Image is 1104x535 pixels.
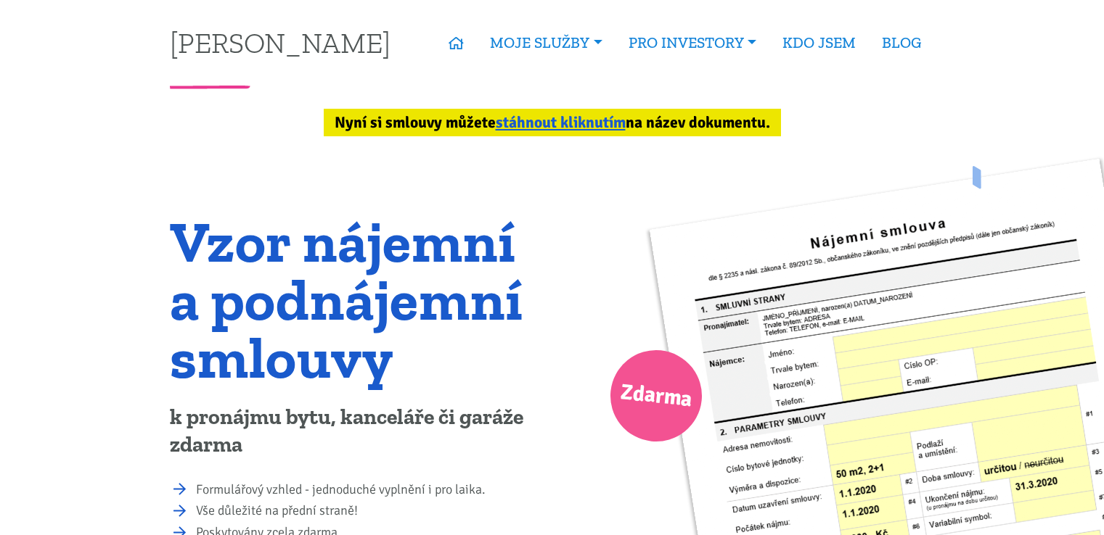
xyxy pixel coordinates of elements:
[869,26,934,59] a: BLOG
[196,480,542,500] li: Formulářový vzhled - jednoduché vyplnění i pro laika.
[170,212,542,386] h1: Vzor nájemní a podnájemní smlouvy
[170,28,391,57] a: [PERSON_NAME]
[496,113,626,132] a: stáhnout kliknutím
[196,501,542,521] li: Vše důležité na přední straně!
[324,109,781,136] div: Nyní si smlouvy můžete na název dokumentu.
[477,26,615,59] a: MOJE SLUŽBY
[616,26,769,59] a: PRO INVESTORY
[618,373,694,419] span: Zdarma
[170,404,542,459] p: k pronájmu bytu, kanceláře či garáže zdarma
[769,26,869,59] a: KDO JSEM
